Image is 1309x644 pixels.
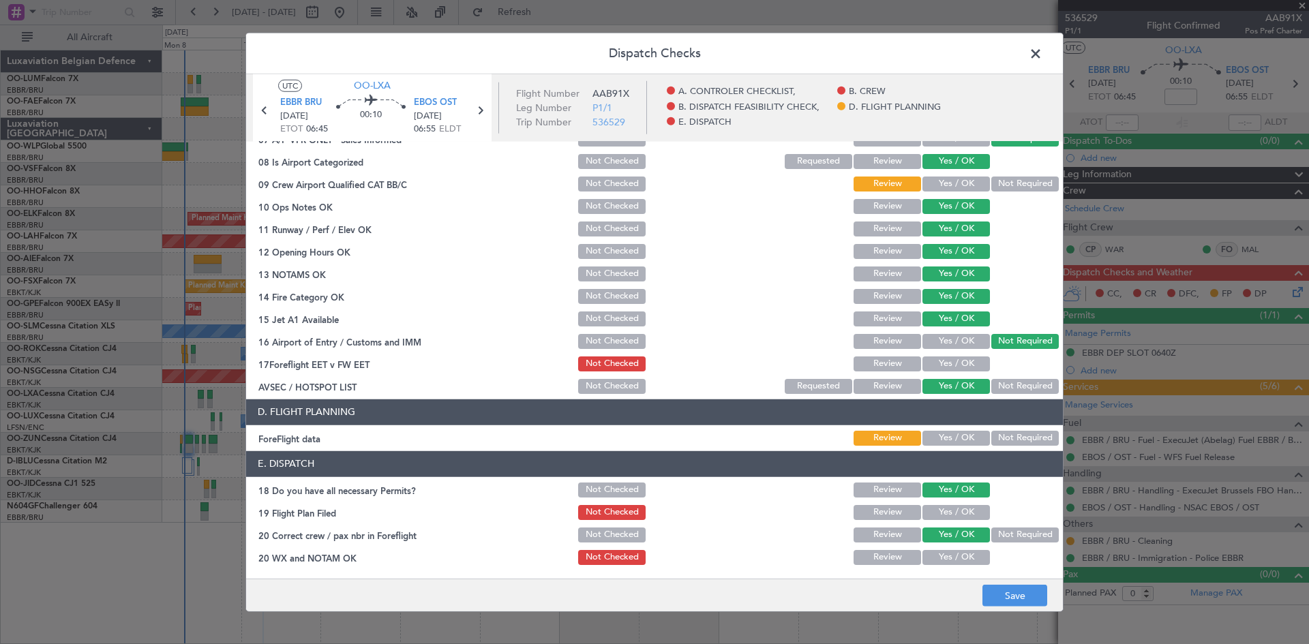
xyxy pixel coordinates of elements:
[991,379,1059,394] button: Not Required
[991,527,1059,542] button: Not Required
[991,431,1059,446] button: Not Required
[991,177,1059,191] button: Not Required
[991,334,1059,349] button: Not Required
[246,33,1063,74] header: Dispatch Checks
